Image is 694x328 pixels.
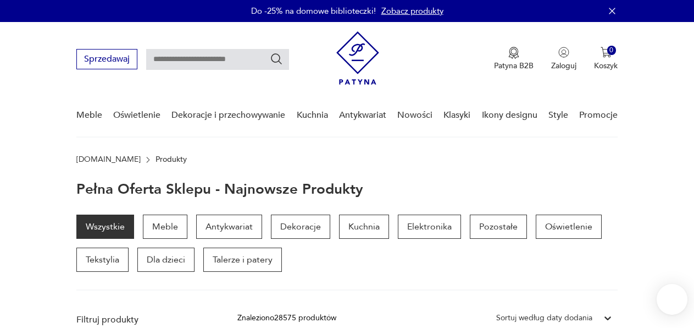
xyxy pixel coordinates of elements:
[171,94,285,136] a: Dekoracje i przechowywanie
[548,94,568,136] a: Style
[76,49,137,69] button: Sprzedawaj
[271,215,330,239] a: Dekoracje
[607,46,617,55] div: 0
[76,56,137,64] a: Sprzedawaj
[76,215,134,239] a: Wszystkie
[594,47,618,71] button: 0Koszyk
[339,94,386,136] a: Antykwariat
[657,284,687,315] iframe: Smartsupp widget button
[536,215,602,239] a: Oświetlenie
[443,94,470,136] a: Klasyki
[297,94,328,136] a: Kuchnia
[270,52,283,65] button: Szukaj
[470,215,527,239] a: Pozostałe
[237,312,336,324] div: Znaleziono 28575 produktów
[251,6,376,17] p: Do -25% na domowe biblioteczki!
[339,215,389,239] a: Kuchnia
[496,312,592,324] div: Sortuj według daty dodania
[381,6,443,17] a: Zobacz produkty
[558,47,569,58] img: Ikonka użytkownika
[494,47,534,71] a: Ikona medaluPatyna B2B
[551,47,576,71] button: Zaloguj
[76,155,141,164] a: [DOMAIN_NAME]
[508,47,519,59] img: Ikona medalu
[113,94,160,136] a: Oświetlenie
[601,47,612,58] img: Ikona koszyka
[196,215,262,239] a: Antykwariat
[143,215,187,239] a: Meble
[76,182,363,197] h1: Pełna oferta sklepu - najnowsze produkty
[137,248,195,272] a: Dla dzieci
[203,248,282,272] a: Talerze i patery
[551,61,576,71] p: Zaloguj
[482,94,537,136] a: Ikony designu
[594,61,618,71] p: Koszyk
[76,94,102,136] a: Meble
[76,248,129,272] a: Tekstylia
[494,47,534,71] button: Patyna B2B
[156,155,187,164] p: Produkty
[398,215,461,239] a: Elektronika
[397,94,432,136] a: Nowości
[579,94,618,136] a: Promocje
[494,61,534,71] p: Patyna B2B
[336,31,379,85] img: Patyna - sklep z meblami i dekoracjami vintage
[76,314,211,326] p: Filtruj produkty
